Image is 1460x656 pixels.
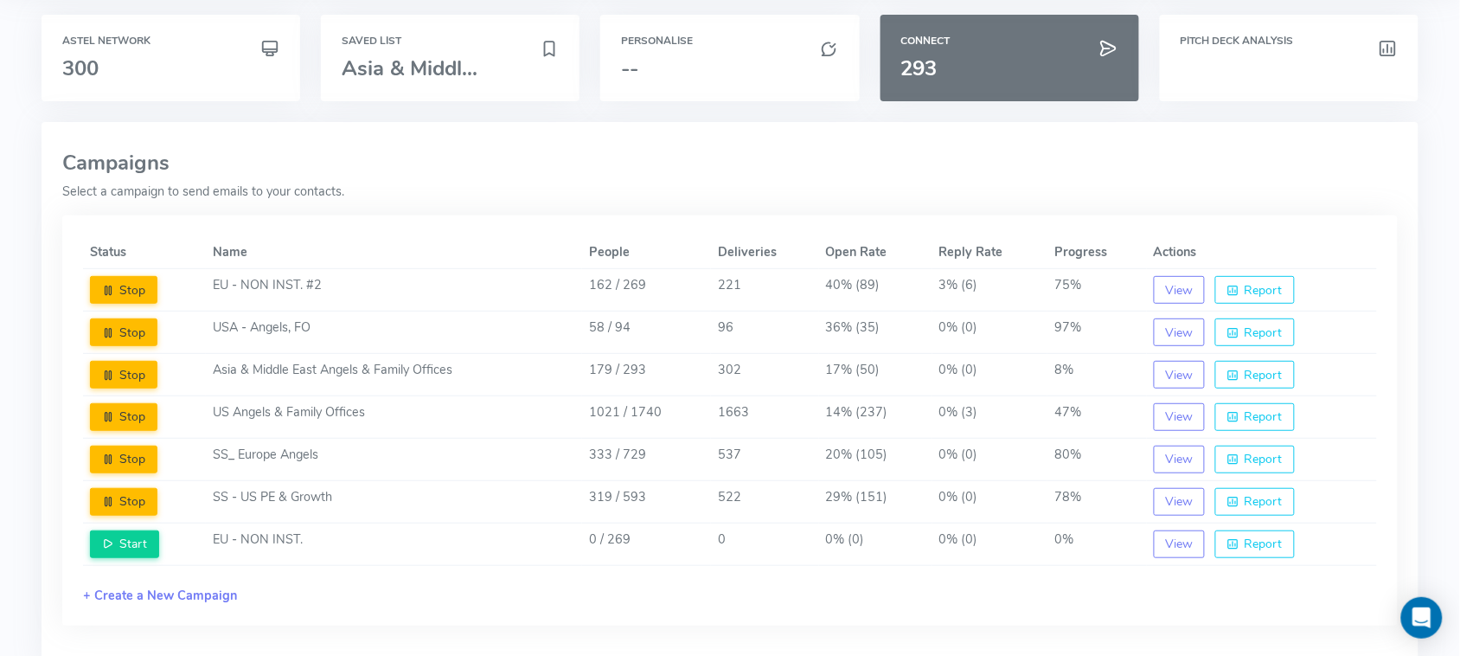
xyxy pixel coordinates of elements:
span: -- [621,55,638,82]
td: 36% (35) [819,312,932,354]
td: 8% [1047,354,1146,396]
td: 3% (6) [932,269,1048,312]
td: 319 / 593 [582,480,711,523]
td: 14% (237) [819,396,932,439]
button: View [1154,276,1206,304]
td: USA - Angels, FO [206,312,582,354]
td: 80% [1047,438,1146,480]
td: 0% (0) [932,480,1048,523]
button: Report [1215,318,1295,346]
th: Deliveries [711,236,819,269]
button: Stop [90,403,157,431]
div: Open Intercom Messenger [1401,597,1443,639]
p: Select a campaign to send emails to your contacts. [62,183,1398,202]
th: People [582,236,711,269]
h6: Astel Network [62,35,279,47]
td: 1663 [711,396,819,439]
button: Report [1215,531,1295,558]
td: 0% (0) [932,523,1048,565]
td: 162 / 269 [582,269,711,312]
td: Asia & Middle East Angels & Family Offices [206,354,582,396]
button: Stop [90,488,157,516]
td: 0 / 269 [582,523,711,565]
td: 29% (151) [819,480,932,523]
td: 221 [711,269,819,312]
button: Stop [90,276,157,304]
h6: Pitch Deck Analysis [1181,35,1398,47]
td: 537 [711,438,819,480]
button: View [1154,446,1206,473]
td: 0% (0) [932,438,1048,480]
td: 20% (105) [819,438,932,480]
h3: Campaigns [62,151,1398,174]
button: View [1154,488,1206,516]
td: 78% [1047,480,1146,523]
h6: Saved List [342,35,559,47]
td: EU - NON INST. #2 [206,269,582,312]
td: 302 [711,354,819,396]
span: 300 [62,55,99,82]
td: 97% [1047,312,1146,354]
button: View [1154,403,1206,431]
td: 0% (3) [932,396,1048,439]
button: View [1154,361,1206,389]
button: Report [1215,488,1295,516]
button: Report [1215,403,1295,431]
th: Reply Rate [932,236,1048,269]
h6: Personalise [621,35,838,47]
span: 293 [901,55,938,82]
a: + Create a New Campaign [83,587,237,604]
button: View [1154,318,1206,346]
button: Stop [90,361,157,389]
td: 40% (89) [819,269,932,312]
th: Open Rate [819,236,932,269]
td: 47% [1047,396,1146,439]
td: 522 [711,480,819,523]
button: Report [1215,446,1295,473]
button: Stop [90,446,157,473]
button: View [1154,531,1206,558]
h6: Connect [901,35,1118,47]
td: 333 / 729 [582,438,711,480]
td: SS - US PE & Growth [206,480,582,523]
td: 0% [1047,523,1146,565]
button: Start [90,531,159,558]
button: Report [1215,361,1295,389]
td: 0% (0) [819,523,932,565]
button: Stop [90,318,157,346]
td: SS_ Europe Angels [206,438,582,480]
td: 0% (0) [932,312,1048,354]
td: 0 [711,523,819,565]
td: US Angels & Family Offices [206,396,582,439]
th: Name [206,236,582,269]
th: Status [83,236,206,269]
td: EU - NON INST. [206,523,582,565]
button: Report [1215,276,1295,304]
td: 58 / 94 [582,312,711,354]
th: Actions [1147,236,1377,269]
td: 0% (0) [932,354,1048,396]
td: 75% [1047,269,1146,312]
th: Progress [1047,236,1146,269]
td: 17% (50) [819,354,932,396]
td: 1021 / 1740 [582,396,711,439]
span: Asia & Middl... [342,55,477,82]
td: 179 / 293 [582,354,711,396]
td: 96 [711,312,819,354]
